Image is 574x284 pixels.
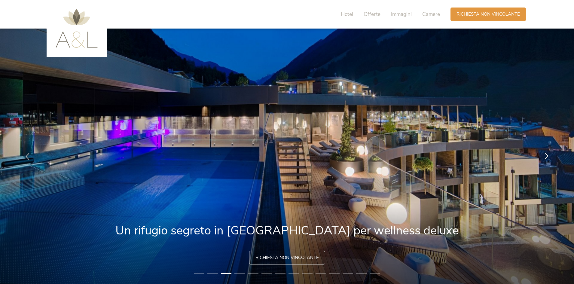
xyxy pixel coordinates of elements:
[255,255,319,261] span: Richiesta non vincolante
[364,11,380,18] span: Offerte
[56,9,98,48] img: AMONTI & LUNARIS Wellnessresort
[456,11,520,17] span: Richiesta non vincolante
[422,11,440,18] span: Camere
[391,11,412,18] span: Immagini
[341,11,353,18] span: Hotel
